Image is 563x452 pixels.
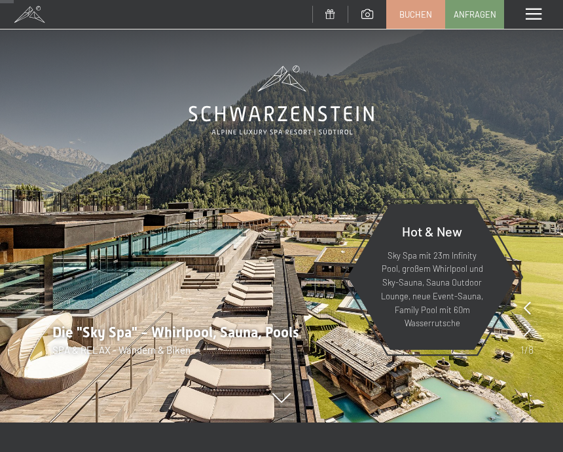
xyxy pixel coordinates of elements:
span: Buchen [399,9,432,20]
a: Anfragen [446,1,503,28]
span: SPA & RELAX - Wandern & Biken [52,344,191,356]
a: Hot & New Sky Spa mit 23m Infinity Pool, großem Whirlpool und Sky-Sauna, Sauna Outdoor Lounge, ne... [347,203,517,350]
span: 8 [528,343,534,357]
span: Hot & New [402,223,462,239]
p: Sky Spa mit 23m Infinity Pool, großem Whirlpool und Sky-Sauna, Sauna Outdoor Lounge, neue Event-S... [380,249,484,331]
span: / [524,343,528,357]
span: Die "Sky Spa" - Whirlpool, Sauna, Pools [52,324,299,341]
span: Anfragen [454,9,496,20]
a: Buchen [387,1,445,28]
span: 1 [520,343,524,357]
